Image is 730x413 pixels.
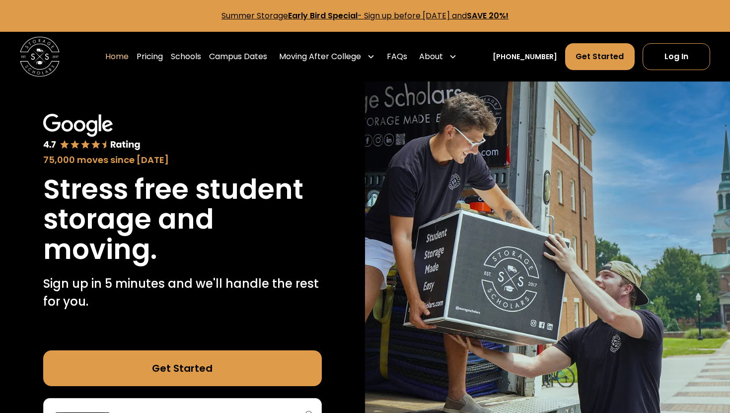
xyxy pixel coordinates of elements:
[467,10,509,21] strong: SAVE 20%!
[209,43,267,71] a: Campus Dates
[105,43,129,71] a: Home
[20,37,60,77] a: home
[43,350,322,386] a: Get Started
[387,43,407,71] a: FAQs
[415,43,461,71] div: About
[288,10,358,21] strong: Early Bird Special
[643,43,710,70] a: Log In
[493,52,557,62] a: [PHONE_NUMBER]
[43,153,322,166] div: 75,000 moves since [DATE]
[43,114,141,151] img: Google 4.7 star rating
[221,10,509,21] a: Summer StorageEarly Bird Special- Sign up before [DATE] andSAVE 20%!
[565,43,634,70] a: Get Started
[43,275,322,311] p: Sign up in 5 minutes and we'll handle the rest for you.
[279,51,361,63] div: Moving After College
[43,174,322,265] h1: Stress free student storage and moving.
[171,43,201,71] a: Schools
[419,51,443,63] div: About
[20,37,60,77] img: Storage Scholars main logo
[137,43,163,71] a: Pricing
[275,43,379,71] div: Moving After College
